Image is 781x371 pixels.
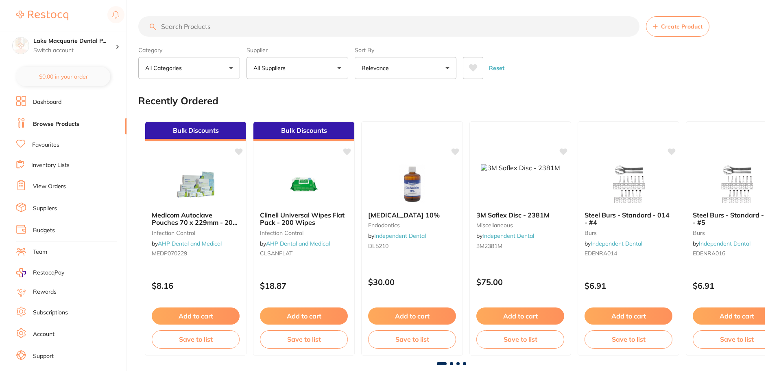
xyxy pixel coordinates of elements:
button: Save to list [260,330,348,348]
div: Bulk Discounts [253,122,354,141]
span: by [693,240,750,247]
button: Add to cart [260,307,348,325]
a: Rewards [33,288,57,296]
button: Reset [486,57,507,79]
a: Budgets [33,226,55,235]
input: Search Products [138,16,639,37]
label: Supplier [247,46,348,54]
p: $30.00 [368,277,456,287]
a: AHP Dental and Medical [158,240,222,247]
a: Support [33,352,54,360]
small: burs [693,230,781,236]
button: Add to cart [585,307,672,325]
span: by [260,240,330,247]
a: Subscriptions [33,309,68,317]
button: Add to cart [476,307,564,325]
p: Relevance [362,64,392,72]
div: Bulk Discounts [145,122,246,141]
a: Dashboard [33,98,61,106]
img: Steel Burs - Standard - 016 - #5 [710,164,763,205]
small: burs [585,230,672,236]
button: Add to cart [368,307,456,325]
a: View Orders [33,182,66,191]
button: Relevance [355,57,456,79]
a: Suppliers [33,204,57,213]
span: RestocqPay [33,269,64,277]
small: EDENRA016 [693,250,781,257]
span: by [152,240,222,247]
img: Steel Burs - Standard - 014 - #4 [602,164,655,205]
b: Steel Burs - Standard - 016 - #5 [693,211,781,226]
a: RestocqPay [16,268,64,277]
span: by [368,232,426,239]
p: All Suppliers [253,64,289,72]
span: by [585,240,642,247]
b: Medicom Autoclave Pouches 70 x 229mm - 200 per box [152,211,240,226]
small: EDENRA014 [585,250,672,257]
a: Restocq Logo [16,6,68,25]
img: RestocqPay [16,268,26,277]
p: Switch account [33,46,116,55]
label: Category [138,46,240,54]
p: $6.91 [693,281,781,290]
a: Account [33,330,55,338]
button: Save to list [585,330,672,348]
small: DL5210 [368,243,456,249]
small: 3M2381M [476,243,564,249]
span: Create Product [661,23,702,30]
a: Inventory Lists [31,161,70,169]
a: Independent Dental [482,232,534,239]
img: Chlorhexidine 10% [386,164,438,205]
a: Independent Dental [591,240,642,247]
span: by [476,232,534,239]
h2: Recently Ordered [138,95,218,107]
small: miscellaneous [476,222,564,228]
button: Add to cart [152,307,240,325]
p: $8.16 [152,281,240,290]
button: All Categories [138,57,240,79]
button: All Suppliers [247,57,348,79]
button: Save to list [476,330,564,348]
button: Add to cart [693,307,781,325]
b: Steel Burs - Standard - 014 - #4 [585,211,672,226]
button: Save to list [152,330,240,348]
p: $18.87 [260,281,348,290]
a: AHP Dental and Medical [266,240,330,247]
p: $6.91 [585,281,672,290]
a: Favourites [32,141,59,149]
p: All Categories [145,64,185,72]
b: Chlorhexidine 10% [368,211,456,219]
a: Team [33,248,47,256]
small: endodontics [368,222,456,228]
img: 3M Soflex Disc - 2381M [481,164,560,171]
a: Independent Dental [699,240,750,247]
button: Save to list [368,330,456,348]
img: Clinell Universal Wipes Flat Pack - 200 Wipes [277,164,330,205]
small: MEDP070229 [152,250,240,257]
img: Restocq Logo [16,11,68,20]
img: Medicom Autoclave Pouches 70 x 229mm - 200 per box [169,164,222,205]
p: $75.00 [476,277,564,287]
button: $0.00 in your order [16,67,110,86]
a: Browse Products [33,120,79,128]
button: Save to list [693,330,781,348]
label: Sort By [355,46,456,54]
h4: Lake Macquarie Dental Practice [33,37,116,45]
a: Independent Dental [374,232,426,239]
img: Lake Macquarie Dental Practice [13,37,29,54]
b: 3M Soflex Disc - 2381M [476,211,564,219]
small: infection control [152,230,240,236]
small: CLSANFLAT [260,250,348,257]
button: Create Product [646,16,709,37]
small: infection control [260,230,348,236]
b: Clinell Universal Wipes Flat Pack - 200 Wipes [260,211,348,226]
